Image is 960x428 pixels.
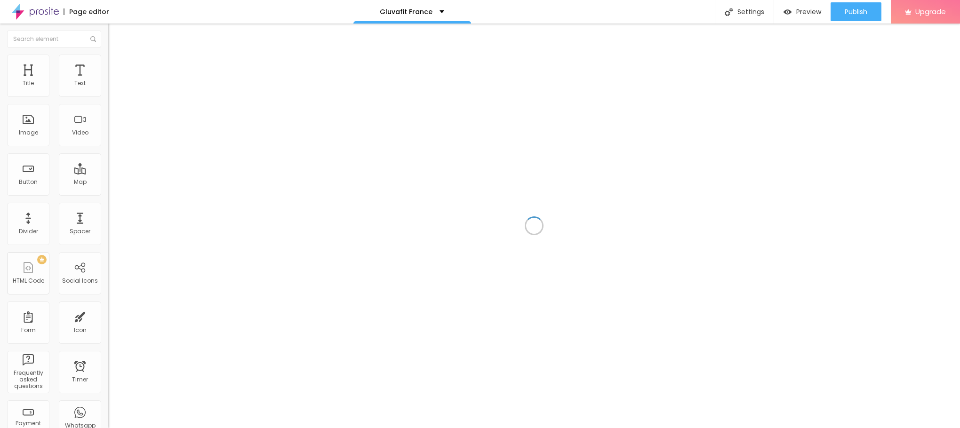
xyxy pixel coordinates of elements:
div: Timer [72,376,88,383]
div: Video [72,129,88,136]
div: Button [19,179,38,185]
div: Text [74,80,86,87]
button: Preview [774,2,831,21]
div: Divider [19,228,38,235]
span: Publish [845,8,867,16]
input: Search element [7,31,101,48]
span: Preview [796,8,821,16]
div: HTML Code [13,277,44,284]
div: Title [23,80,34,87]
img: Icone [90,36,96,42]
div: Spacer [70,228,90,235]
div: Map [74,179,87,185]
div: Social Icons [62,277,98,284]
div: Page editor [64,8,109,15]
div: Form [21,327,36,333]
div: Frequently asked questions [9,370,47,390]
button: Publish [831,2,881,21]
span: Upgrade [915,8,946,16]
img: Icone [725,8,733,16]
div: Icon [74,327,87,333]
div: Image [19,129,38,136]
img: view-1.svg [784,8,792,16]
p: Gluvafit France [380,8,432,15]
